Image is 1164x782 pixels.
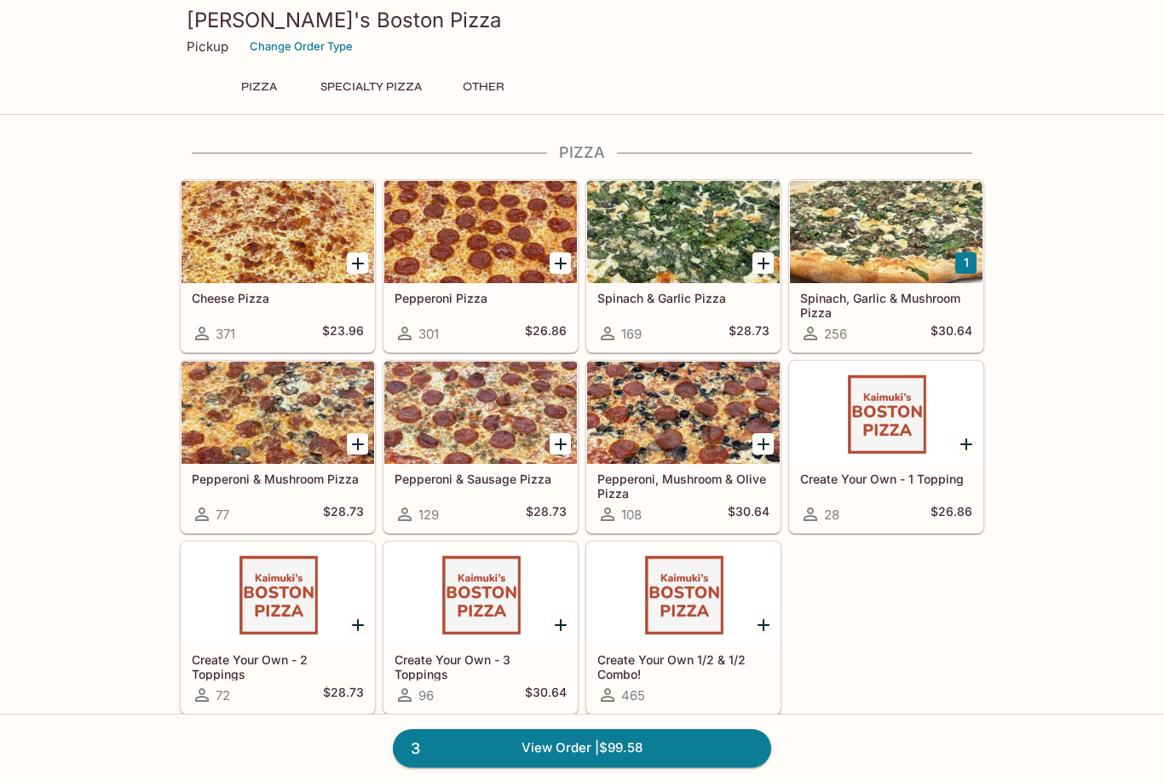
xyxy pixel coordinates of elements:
[597,472,769,500] h5: Pepperoni, Mushroom & Olive Pizza
[526,504,567,524] h5: $28.73
[323,685,364,705] h5: $28.73
[418,507,439,523] span: 129
[182,181,374,283] div: Cheese Pizza
[181,542,375,714] a: Create Your Own - 2 Toppings72$28.73
[752,252,774,274] button: Add Spinach & Garlic Pizza
[192,472,364,486] h5: Pepperoni & Mushroom Pizza
[383,542,578,714] a: Create Your Own - 3 Toppings96$30.64
[395,652,567,681] h5: Create Your Own - 3 Toppings
[384,362,577,464] div: Pepperoni & Sausage Pizza
[955,252,977,274] button: Add Spinach, Garlic & Mushroom Pizza
[587,542,780,645] div: Create Your Own 1/2 & 1/2 Combo!
[931,323,972,344] h5: $30.64
[621,687,645,704] span: 465
[216,687,230,704] span: 72
[729,323,769,344] h5: $28.73
[752,614,774,635] button: Add Create Your Own 1/2 & 1/2 Combo!
[182,542,374,645] div: Create Your Own - 2 Toppings
[221,75,297,99] button: Pizza
[525,323,567,344] h5: $26.86
[800,291,972,319] h5: Spinach, Garlic & Mushroom Pizza
[347,614,368,635] button: Add Create Your Own - 2 Toppings
[587,181,780,283] div: Spinach & Garlic Pizza
[597,291,769,305] h5: Spinach & Garlic Pizza
[181,361,375,533] a: Pepperoni & Mushroom Pizza77$28.73
[586,361,781,533] a: Pepperoni, Mushroom & Olive Pizza108$30.64
[400,737,430,761] span: 3
[418,687,434,704] span: 96
[347,252,368,274] button: Add Cheese Pizza
[180,143,984,162] h4: Pizza
[586,180,781,352] a: Spinach & Garlic Pizza169$28.73
[181,180,375,352] a: Cheese Pizza371$23.96
[187,38,228,55] p: Pickup
[586,542,781,714] a: Create Your Own 1/2 & 1/2 Combo!465
[525,685,567,705] h5: $30.64
[192,652,364,681] h5: Create Your Own - 2 Toppings
[383,361,578,533] a: Pepperoni & Sausage Pizza129$28.73
[323,504,364,524] h5: $28.73
[597,652,769,681] h5: Create Your Own 1/2 & 1/2 Combo!
[800,472,972,486] h5: Create Your Own - 1 Topping
[383,180,578,352] a: Pepperoni Pizza301$26.86
[445,75,521,99] button: Other
[621,326,642,342] span: 169
[790,181,982,283] div: Spinach, Garlic & Mushroom Pizza
[621,507,642,523] span: 108
[192,291,364,305] h5: Cheese Pizza
[550,614,571,635] button: Add Create Your Own - 3 Toppings
[752,433,774,455] button: Add Pepperoni, Mushroom & Olive Pizza
[322,323,364,344] h5: $23.96
[311,75,431,99] button: Specialty Pizza
[242,33,360,60] button: Change Order Type
[955,433,977,455] button: Add Create Your Own - 1 Topping
[550,433,571,455] button: Add Pepperoni & Sausage Pizza
[395,291,567,305] h5: Pepperoni Pizza
[728,504,769,524] h5: $30.64
[384,542,577,645] div: Create Your Own - 3 Toppings
[824,507,839,523] span: 28
[216,326,235,342] span: 371
[931,504,972,524] h5: $26.86
[393,729,771,767] a: 3View Order |$99.58
[216,507,229,523] span: 77
[587,362,780,464] div: Pepperoni, Mushroom & Olive Pizza
[824,326,847,342] span: 256
[384,181,577,283] div: Pepperoni Pizza
[789,361,983,533] a: Create Your Own - 1 Topping28$26.86
[790,362,982,464] div: Create Your Own - 1 Topping
[187,7,977,33] h3: [PERSON_NAME]'s Boston Pizza
[182,362,374,464] div: Pepperoni & Mushroom Pizza
[418,326,439,342] span: 301
[395,472,567,486] h5: Pepperoni & Sausage Pizza
[347,433,368,455] button: Add Pepperoni & Mushroom Pizza
[550,252,571,274] button: Add Pepperoni Pizza
[789,180,983,352] a: Spinach, Garlic & Mushroom Pizza256$30.64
